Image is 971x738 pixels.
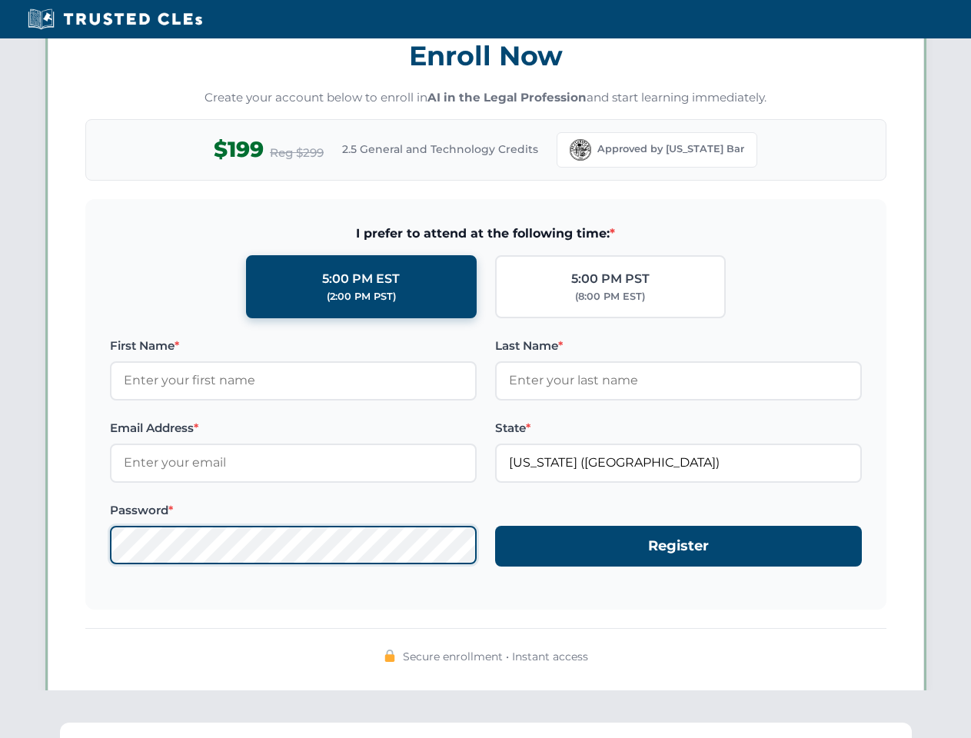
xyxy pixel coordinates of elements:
[23,8,207,31] img: Trusted CLEs
[110,501,477,520] label: Password
[571,269,650,289] div: 5:00 PM PST
[327,289,396,304] div: (2:00 PM PST)
[384,650,396,662] img: 🔒
[495,337,862,355] label: Last Name
[575,289,645,304] div: (8:00 PM EST)
[85,32,886,80] h3: Enroll Now
[110,444,477,482] input: Enter your email
[214,132,264,167] span: $199
[495,444,862,482] input: Florida (FL)
[427,90,587,105] strong: AI in the Legal Profession
[85,89,886,107] p: Create your account below to enroll in and start learning immediately.
[322,269,400,289] div: 5:00 PM EST
[495,361,862,400] input: Enter your last name
[342,141,538,158] span: 2.5 General and Technology Credits
[403,648,588,665] span: Secure enrollment • Instant access
[110,337,477,355] label: First Name
[110,224,862,244] span: I prefer to attend at the following time:
[597,141,744,157] span: Approved by [US_STATE] Bar
[110,419,477,437] label: Email Address
[270,144,324,162] span: Reg $299
[495,526,862,567] button: Register
[495,419,862,437] label: State
[110,361,477,400] input: Enter your first name
[570,139,591,161] img: Florida Bar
